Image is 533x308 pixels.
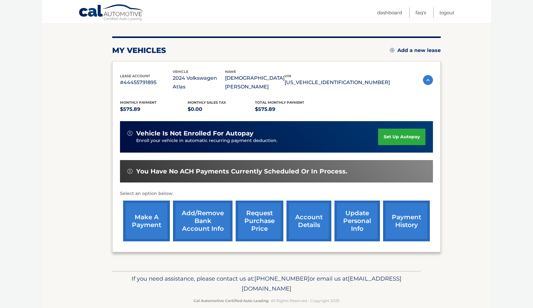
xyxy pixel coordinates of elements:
[255,100,304,105] span: Total Monthly Payment
[173,201,233,241] a: Add/Remove bank account info
[127,131,132,136] img: alert-white.svg
[236,201,283,241] a: request purchase price
[225,69,236,74] span: name
[285,74,291,78] span: vin
[286,201,331,241] a: account details
[378,129,425,145] a: set up autopay
[120,74,150,78] span: lease account
[136,168,347,175] span: You have no ACH payments currently scheduled or in process.
[173,69,188,74] span: vehicle
[377,7,402,18] a: Dashboard
[116,297,417,304] p: - All Rights Reserved - Copyright 2025
[120,78,173,87] p: #44455791895
[254,275,310,282] span: [PHONE_NUMBER]
[120,190,433,197] p: Select an option below:
[383,201,430,241] a: payment history
[415,7,426,18] a: FAQ's
[242,275,401,292] span: [EMAIL_ADDRESS][DOMAIN_NAME]
[188,105,255,114] p: $0.00
[194,298,268,303] strong: Cal Automotive Certified Auto Leasing
[285,78,390,87] p: [US_VEHICLE_IDENTIFICATION_NUMBER]
[255,105,323,114] p: $575.89
[123,201,170,241] a: make a payment
[116,274,417,294] p: If you need assistance, please contact us at: or email us at
[127,169,132,174] img: alert-white.svg
[120,105,188,114] p: $575.89
[136,137,378,144] p: Enroll your vehicle in automatic recurring payment deduction.
[173,74,225,91] p: 2024 Volkswagen Atlas
[112,46,166,55] h2: my vehicles
[423,75,433,85] img: accordion-active.svg
[136,130,253,137] span: vehicle is not enrolled for autopay
[120,100,156,105] span: Monthly Payment
[390,47,441,54] a: Add a new lease
[439,7,454,18] a: Logout
[225,74,285,91] p: [DEMOGRAPHIC_DATA][PERSON_NAME]
[188,100,226,105] span: Monthly sales Tax
[390,48,394,52] img: add.svg
[79,4,144,22] a: Cal Automotive
[334,201,380,241] a: update personal info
